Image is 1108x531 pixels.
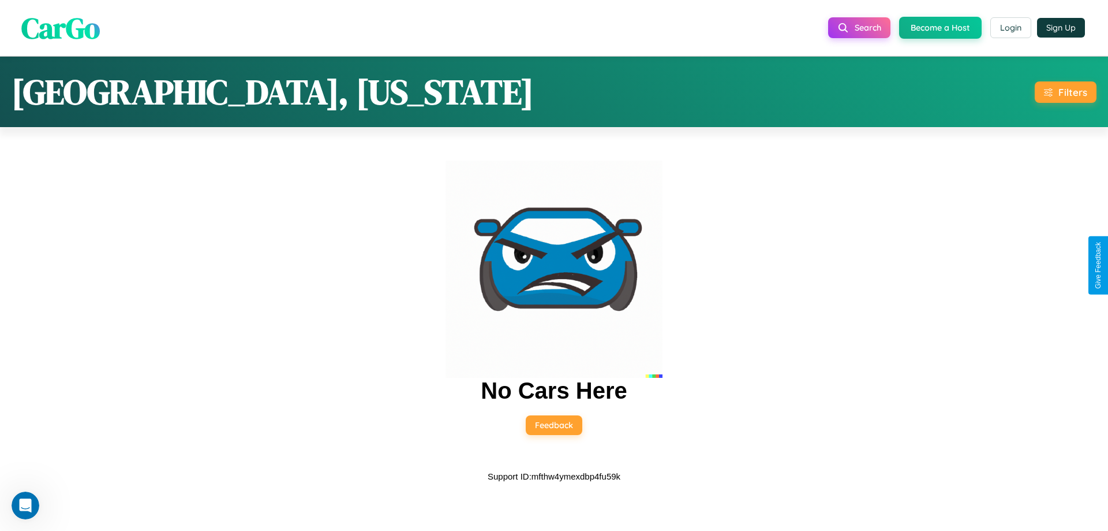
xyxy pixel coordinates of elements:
span: CarGo [21,8,100,47]
button: Feedback [526,415,582,435]
img: car [446,161,662,378]
button: Filters [1035,81,1096,103]
iframe: Intercom live chat [12,492,39,519]
button: Sign Up [1037,18,1085,38]
h2: No Cars Here [481,378,627,404]
span: Search [855,23,881,33]
div: Give Feedback [1094,242,1102,289]
button: Login [990,17,1031,38]
button: Search [828,17,890,38]
h1: [GEOGRAPHIC_DATA], [US_STATE] [12,68,534,116]
p: Support ID: mfthw4ymexdbp4fu59k [488,469,620,484]
button: Become a Host [899,17,982,39]
div: Filters [1058,86,1087,98]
